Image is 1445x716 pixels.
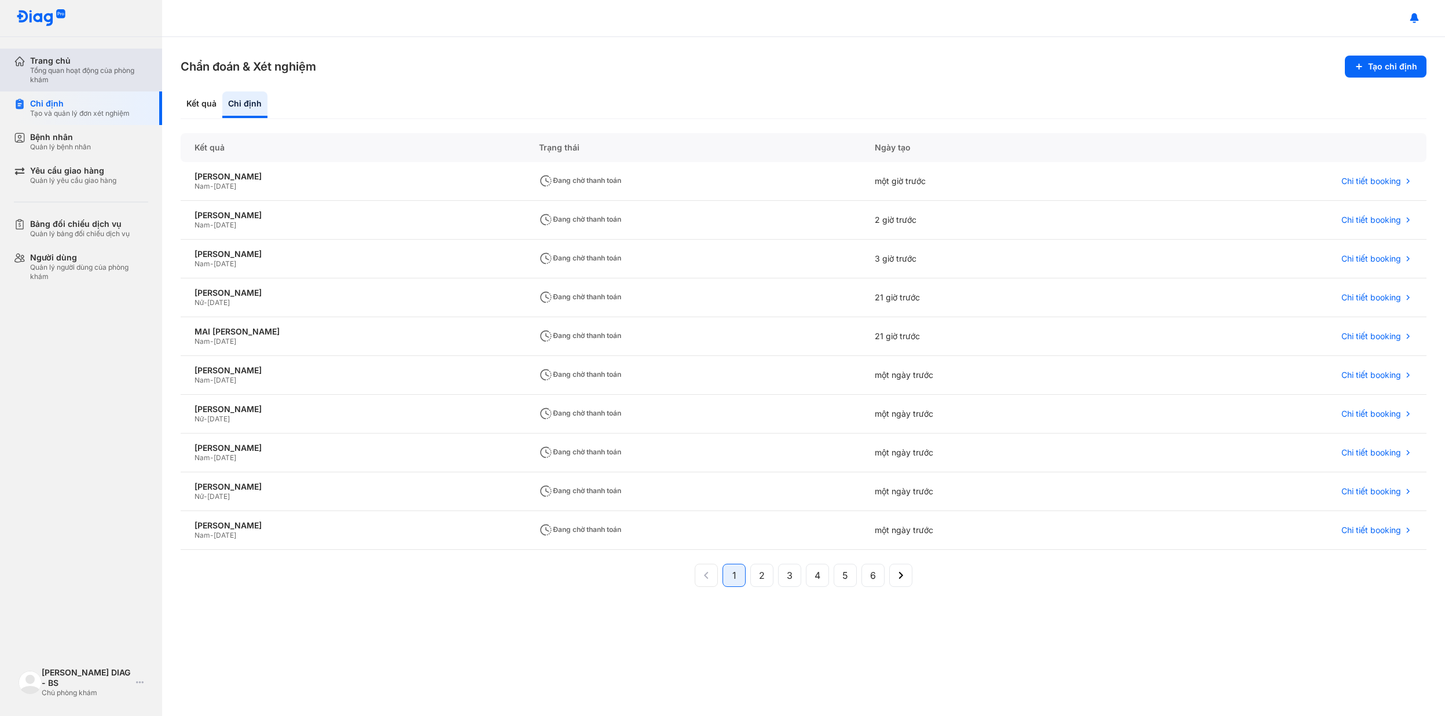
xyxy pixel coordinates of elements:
button: 4 [806,564,829,587]
button: 2 [750,564,773,587]
div: Quản lý yêu cầu giao hàng [30,176,116,185]
span: [DATE] [214,182,236,190]
span: 3 [787,568,793,582]
button: Tạo chỉ định [1345,56,1426,78]
span: Chi tiết booking [1341,254,1401,264]
div: Chủ phòng khám [42,688,131,697]
span: Nam [195,531,210,539]
span: Chi tiết booking [1341,292,1401,303]
span: [DATE] [214,221,236,229]
div: 21 giờ trước [861,317,1124,356]
span: Đang chờ thanh toán [539,525,621,534]
span: [DATE] [214,337,236,346]
div: [PERSON_NAME] [195,482,511,492]
span: 6 [870,568,876,582]
div: một ngày trước [861,472,1124,511]
div: Người dùng [30,252,148,263]
span: Đang chờ thanh toán [539,292,621,301]
span: - [210,182,214,190]
span: Nam [195,453,210,462]
span: Nam [195,259,210,268]
span: Đang chờ thanh toán [539,176,621,185]
div: [PERSON_NAME] [195,404,511,414]
div: [PERSON_NAME] [195,288,511,298]
div: Trang chủ [30,56,148,66]
span: Chi tiết booking [1341,176,1401,186]
div: [PERSON_NAME] [195,249,511,259]
div: Ngày tạo [861,133,1124,162]
div: Kết quả [181,133,525,162]
span: Nam [195,221,210,229]
button: 3 [778,564,801,587]
div: Trạng thái [525,133,861,162]
span: [DATE] [207,298,230,307]
span: 1 [732,568,736,582]
span: 4 [815,568,820,582]
div: một ngày trước [861,511,1124,550]
span: [DATE] [207,492,230,501]
div: Bảng đối chiếu dịch vụ [30,219,130,229]
span: - [210,376,214,384]
span: Đang chờ thanh toán [539,215,621,223]
span: - [210,453,214,462]
div: Kết quả [181,91,222,118]
span: Chi tiết booking [1341,525,1401,535]
span: Chi tiết booking [1341,409,1401,419]
h3: Chẩn đoán & Xét nghiệm [181,58,316,75]
div: Chỉ định [30,98,130,109]
div: [PERSON_NAME] [195,171,511,182]
span: Đang chờ thanh toán [539,370,621,379]
button: 1 [722,564,746,587]
div: MAI [PERSON_NAME] [195,326,511,337]
span: Đang chờ thanh toán [539,254,621,262]
span: [DATE] [214,531,236,539]
img: logo [19,671,42,694]
span: 5 [842,568,848,582]
div: một giờ trước [861,162,1124,201]
div: Quản lý người dùng của phòng khám [30,263,148,281]
span: - [204,298,207,307]
div: [PERSON_NAME] [195,210,511,221]
div: Yêu cầu giao hàng [30,166,116,176]
div: Quản lý bệnh nhân [30,142,91,152]
span: [DATE] [214,259,236,268]
span: - [210,221,214,229]
span: Chi tiết booking [1341,331,1401,342]
span: Nữ [195,298,204,307]
button: 5 [834,564,857,587]
span: - [210,337,214,346]
img: logo [16,9,66,27]
div: Quản lý bảng đối chiếu dịch vụ [30,229,130,238]
div: Tạo và quản lý đơn xét nghiệm [30,109,130,118]
span: Đang chờ thanh toán [539,409,621,417]
span: Nữ [195,492,204,501]
span: [DATE] [207,414,230,423]
div: [PERSON_NAME] DIAG - BS [42,667,131,688]
span: - [210,531,214,539]
div: 2 giờ trước [861,201,1124,240]
span: Nam [195,182,210,190]
span: Đang chờ thanh toán [539,331,621,340]
span: Chi tiết booking [1341,370,1401,380]
div: một ngày trước [861,434,1124,472]
span: Nam [195,376,210,384]
span: [DATE] [214,453,236,462]
span: Chi tiết booking [1341,486,1401,497]
div: [PERSON_NAME] [195,443,511,453]
span: [DATE] [214,376,236,384]
span: Nam [195,337,210,346]
span: 2 [759,568,765,582]
div: một ngày trước [861,395,1124,434]
div: Chỉ định [222,91,267,118]
span: - [210,259,214,268]
span: Chi tiết booking [1341,447,1401,458]
span: Đang chờ thanh toán [539,486,621,495]
div: [PERSON_NAME] [195,520,511,531]
span: Đang chờ thanh toán [539,447,621,456]
div: [PERSON_NAME] [195,365,511,376]
span: - [204,414,207,423]
span: - [204,492,207,501]
div: 21 giờ trước [861,278,1124,317]
span: Nữ [195,414,204,423]
span: Chi tiết booking [1341,215,1401,225]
